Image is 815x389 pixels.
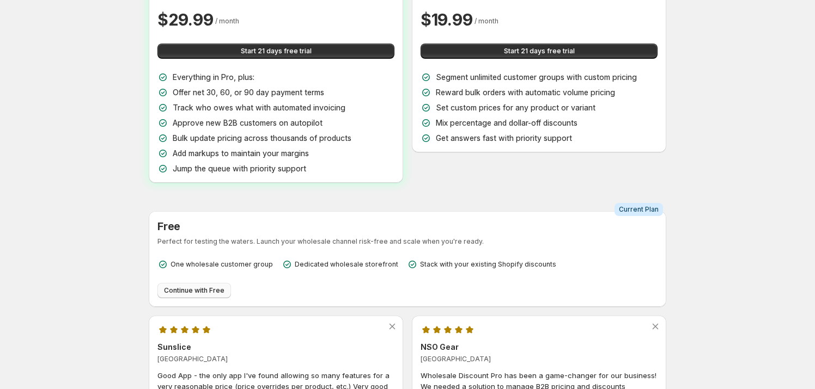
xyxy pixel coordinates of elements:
span: Offer net 30, 60, or 90 day payment terms [173,88,324,97]
p: Reward bulk orders with automatic volume pricing [436,87,615,98]
button: Continue with Free [157,283,231,298]
p: [GEOGRAPHIC_DATA] [421,355,658,363]
p: Segment unlimited customer groups with custom pricing [436,72,637,83]
button: Start 21 days free trial [157,44,394,59]
button: Start 21 days free trial [421,44,658,59]
span: Track who owes what with automated invoicing [173,103,345,112]
p: Bulk update pricing across thousands of products [173,133,351,144]
p: One wholesale customer group [171,260,273,269]
span: Start 21 days free trial [504,47,575,55]
p: Stack with your existing Shopify discounts [420,260,556,269]
p: Mix percentage and dollar-off discounts [436,118,577,128]
span: Current Plan [619,205,659,214]
span: Add markups to maintain your margins [173,149,309,158]
span: Start 21 days free trial [241,47,312,55]
span: Continue with Free [164,286,224,295]
h3: Free [157,220,658,233]
h2: $ 19.99 [421,9,472,30]
span: Jump the queue with priority support [173,164,306,173]
p: Dedicated wholesale storefront [295,260,398,269]
h3: Sunslice [157,342,394,353]
p: Set custom prices for any product or variant [436,102,595,113]
p: Perfect for testing the waters. Launch your wholesale channel risk-free and scale when you're ready. [157,237,658,246]
span: Everything in Pro, plus: [173,72,254,82]
h3: NSO Gear [421,342,658,353]
span: / month [475,17,498,25]
span: Approve new B2B customers on autopilot [173,118,323,127]
p: Get answers fast with priority support [436,133,572,144]
h2: $ 29.99 [157,9,213,30]
p: [GEOGRAPHIC_DATA] [157,355,394,363]
span: / month [215,17,239,25]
